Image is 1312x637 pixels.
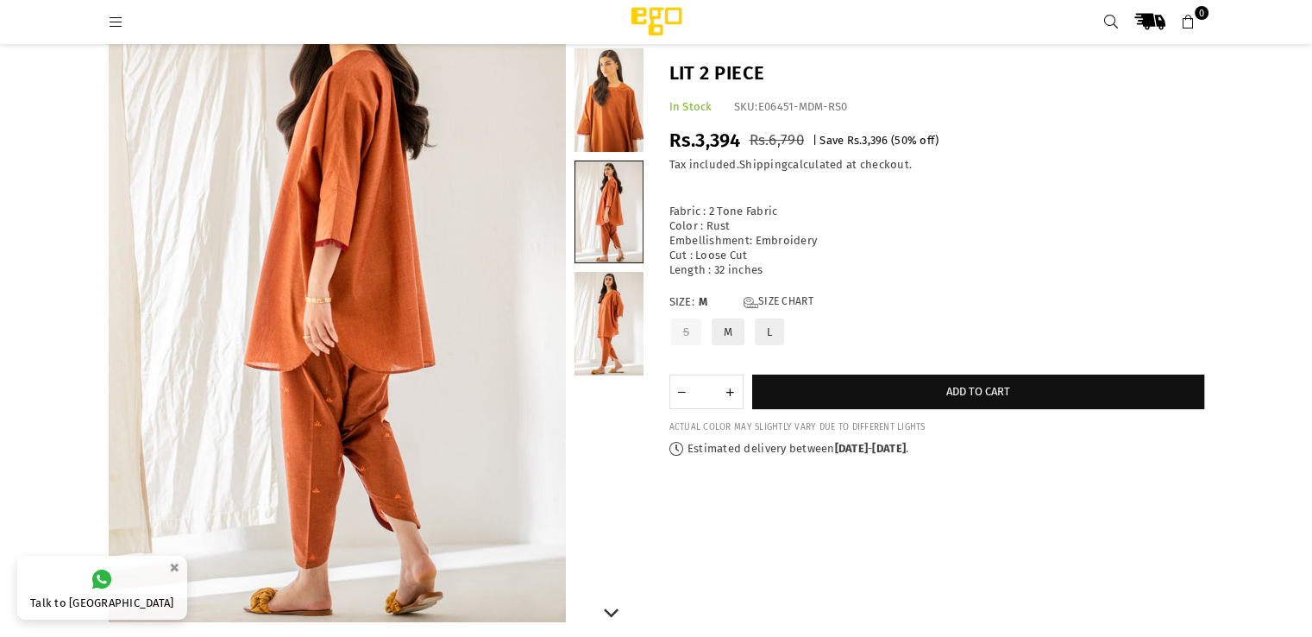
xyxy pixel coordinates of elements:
[669,317,703,347] label: S
[1195,6,1208,20] span: 0
[734,100,848,115] div: SKU:
[753,317,786,347] label: L
[17,556,187,620] a: Talk to [GEOGRAPHIC_DATA]
[669,60,1204,87] h1: Lit 2 piece
[946,385,1010,398] span: Add to cart
[669,375,744,409] quantity-input: Quantity
[813,134,817,147] span: |
[669,190,1204,277] div: Fabric : 2 Tone Fabric Color : Rust Embellishment: Embroidery Cut : Loose Cut Length : 32 inches
[758,100,848,113] span: E06451-MDM-RS0
[752,375,1204,409] button: Add to cart
[669,100,712,113] span: In Stock
[895,134,907,147] span: 50
[669,422,1204,433] div: ACTUAL COLOR MAY SLIGHTLY VARY DUE TO DIFFERENT LIGHTS
[699,295,733,310] span: M
[710,317,746,347] label: M
[669,295,1204,310] label: Size:
[164,553,185,582] button: ×
[847,134,888,147] span: Rs.3,396
[1173,6,1204,37] a: 0
[835,442,869,455] time: [DATE]
[101,15,132,28] a: Menu
[669,442,1204,457] p: Estimated delivery between - .
[750,131,804,149] span: Rs.6,790
[872,442,906,455] time: [DATE]
[819,134,844,147] span: Save
[596,596,626,627] button: Next
[583,4,730,39] img: Ego
[669,158,1204,173] div: Tax included. calculated at checkout.
[891,134,938,147] span: ( % off)
[744,295,813,310] a: Size Chart
[739,158,788,172] a: Shipping
[669,129,741,152] span: Rs.3,394
[1095,6,1127,37] a: Search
